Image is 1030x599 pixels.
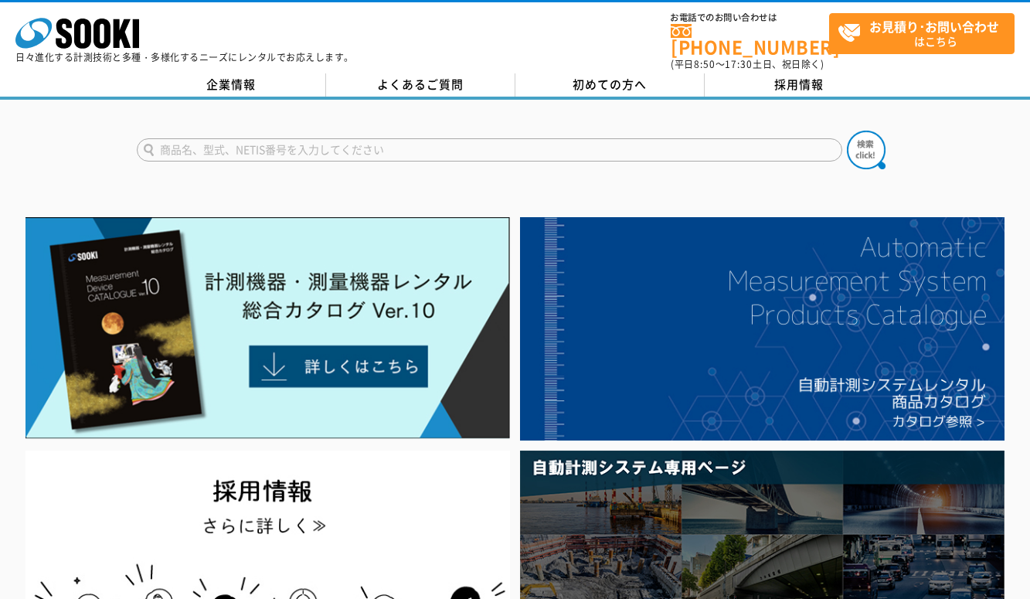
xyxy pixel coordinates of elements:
span: 8:50 [694,57,716,71]
span: 17:30 [725,57,753,71]
input: 商品名、型式、NETIS番号を入力してください [137,138,842,162]
a: 初めての方へ [515,73,705,97]
img: 自動計測システムカタログ [520,217,1005,441]
span: お電話でのお問い合わせは [671,13,829,22]
strong: お見積り･お問い合わせ [869,17,999,36]
a: 採用情報 [705,73,894,97]
img: Catalog Ver10 [25,217,510,439]
a: 企業情報 [137,73,326,97]
a: [PHONE_NUMBER] [671,24,829,56]
a: お見積り･お問い合わせはこちら [829,13,1015,54]
span: (平日 ～ 土日、祝日除く) [671,57,824,71]
span: はこちら [838,14,1014,53]
span: 初めての方へ [573,76,647,93]
img: btn_search.png [847,131,886,169]
a: よくあるご質問 [326,73,515,97]
p: 日々進化する計測技術と多種・多様化するニーズにレンタルでお応えします。 [15,53,354,62]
